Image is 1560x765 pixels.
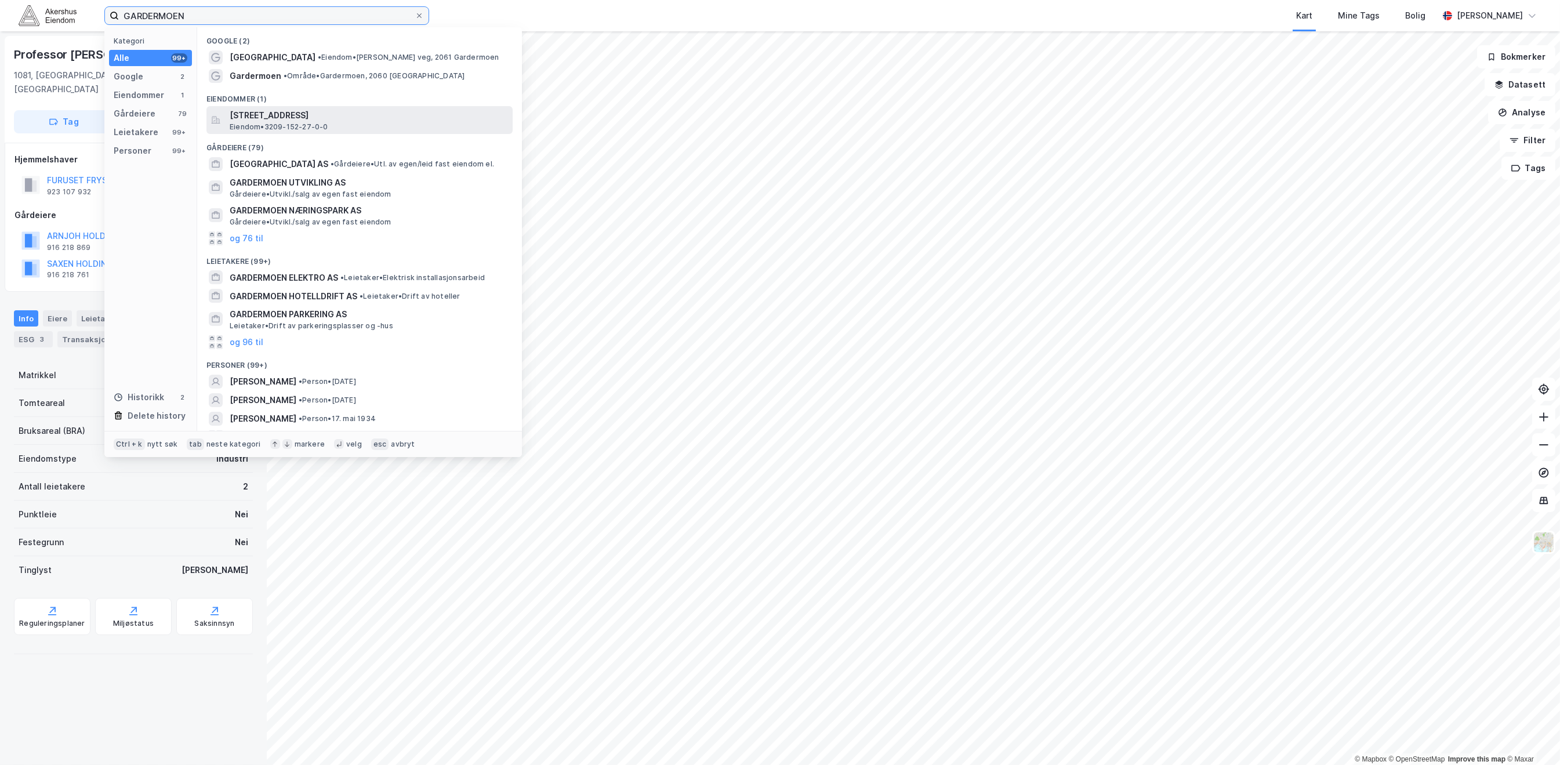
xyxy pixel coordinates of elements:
[284,71,287,80] span: •
[1389,755,1445,763] a: OpenStreetMap
[19,396,65,410] div: Tomteareal
[195,619,235,628] div: Saksinnsyn
[1502,709,1560,765] div: Kontrollprogram for chat
[318,53,321,61] span: •
[171,146,187,155] div: 99+
[14,45,210,64] div: Professor [PERSON_NAME] Vei 30b
[1338,9,1380,23] div: Mine Tags
[243,480,248,494] div: 2
[340,273,485,282] span: Leietaker • Elektrisk installasjonsarbeid
[299,377,302,386] span: •
[47,243,90,252] div: 916 218 869
[230,157,328,171] span: [GEOGRAPHIC_DATA] AS
[19,368,56,382] div: Matrikkel
[206,440,261,449] div: neste kategori
[230,321,393,331] span: Leietaker • Drift av parkeringsplasser og -hus
[216,452,248,466] div: Industri
[1296,9,1312,23] div: Kart
[14,68,160,96] div: 1081, [GEOGRAPHIC_DATA], [GEOGRAPHIC_DATA]
[47,187,91,197] div: 923 107 932
[346,440,362,449] div: velg
[230,122,328,132] span: Eiendom • 3209-152-27-0-0
[360,292,460,301] span: Leietaker • Drift av hoteller
[114,88,164,102] div: Eiendommer
[230,393,296,407] span: [PERSON_NAME]
[19,563,52,577] div: Tinglyst
[182,563,248,577] div: [PERSON_NAME]
[299,396,302,404] span: •
[230,190,391,199] span: Gårdeiere • Utvikl./salg av egen fast eiendom
[187,438,204,450] div: tab
[114,438,145,450] div: Ctrl + k
[178,109,187,118] div: 79
[1448,755,1505,763] a: Improve this map
[14,331,53,347] div: ESG
[1502,709,1560,765] iframe: Chat Widget
[230,231,263,245] button: og 76 til
[230,271,338,285] span: GARDERMOEN ELEKTRO AS
[230,375,296,389] span: [PERSON_NAME]
[235,535,248,549] div: Nei
[197,27,522,48] div: Google (2)
[360,292,363,300] span: •
[19,535,64,549] div: Festegrunn
[318,53,499,62] span: Eiendom • [PERSON_NAME] veg, 2061 Gardermoen
[43,310,72,327] div: Eiere
[1501,157,1555,180] button: Tags
[230,204,508,217] span: GARDERMOEN NÆRINGSPARK AS
[331,159,494,169] span: Gårdeiere • Utl. av egen/leid fast eiendom el.
[235,507,248,521] div: Nei
[19,507,57,521] div: Punktleie
[171,128,187,137] div: 99+
[19,452,77,466] div: Eiendomstype
[1485,73,1555,96] button: Datasett
[57,331,137,347] div: Transaksjoner
[340,273,344,282] span: •
[1488,101,1555,124] button: Analyse
[230,335,263,349] button: og 96 til
[230,108,508,122] span: [STREET_ADDRESS]
[19,424,85,438] div: Bruksareal (BRA)
[19,5,77,26] img: akershus-eiendom-logo.9091f326c980b4bce74ccdd9f866810c.svg
[1500,129,1555,152] button: Filter
[19,480,85,494] div: Antall leietakere
[299,414,302,423] span: •
[14,310,38,327] div: Info
[1457,9,1523,23] div: [PERSON_NAME]
[178,72,187,81] div: 2
[295,440,325,449] div: markere
[114,390,164,404] div: Historikk
[1477,45,1555,68] button: Bokmerker
[178,393,187,402] div: 2
[114,51,129,65] div: Alle
[114,125,158,139] div: Leietakere
[230,69,281,83] span: Gardermoen
[37,333,48,345] div: 3
[19,619,85,628] div: Reguleringsplaner
[299,414,376,423] span: Person • 17. mai 1934
[230,176,508,190] span: GARDERMOEN UTVIKLING AS
[371,438,389,450] div: esc
[391,440,415,449] div: avbryt
[230,217,391,227] span: Gårdeiere • Utvikl./salg av egen fast eiendom
[14,208,252,222] div: Gårdeiere
[230,412,296,426] span: [PERSON_NAME]
[230,289,357,303] span: GARDERMOEN HOTELLDRIFT AS
[230,50,315,64] span: [GEOGRAPHIC_DATA]
[14,153,252,166] div: Hjemmelshaver
[113,619,154,628] div: Miljøstatus
[114,70,143,84] div: Google
[299,377,356,386] span: Person • [DATE]
[331,159,334,168] span: •
[230,307,508,321] span: GARDERMOEN PARKERING AS
[114,144,151,158] div: Personer
[197,134,522,155] div: Gårdeiere (79)
[1405,9,1425,23] div: Bolig
[77,310,141,327] div: Leietakere
[114,37,192,45] div: Kategori
[197,351,522,372] div: Personer (99+)
[197,248,522,269] div: Leietakere (99+)
[1355,755,1387,763] a: Mapbox
[47,270,89,280] div: 916 218 761
[284,71,465,81] span: Område • Gardermoen, 2060 [GEOGRAPHIC_DATA]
